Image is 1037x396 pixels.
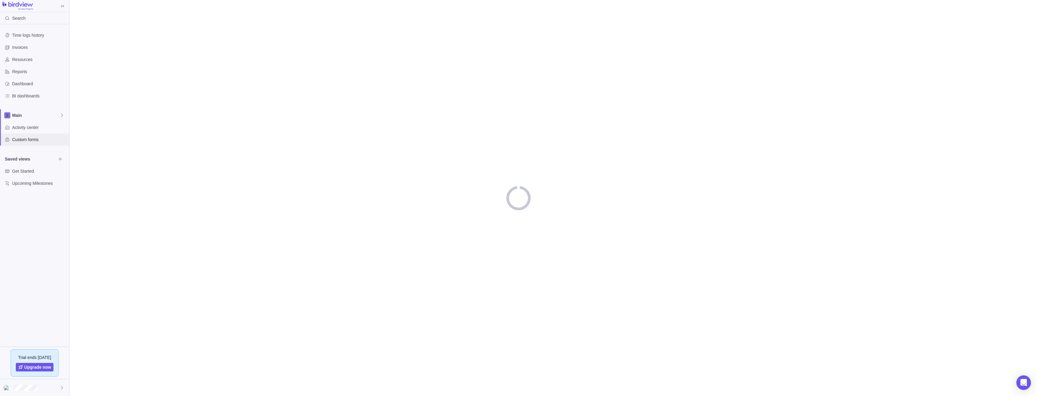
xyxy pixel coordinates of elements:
[506,186,531,210] div: loading
[2,2,33,10] img: logo
[16,363,54,371] a: Upgrade now
[12,137,67,143] span: Custom forms
[24,364,51,370] span: Upgrade now
[4,385,11,390] img: Show
[5,156,56,162] span: Saved views
[12,56,67,63] span: Resources
[12,69,67,75] span: Reports
[12,124,67,130] span: Activity center
[12,44,67,50] span: Invoices
[12,15,26,21] span: Search
[12,180,67,186] span: Upcoming Milestones
[4,384,11,391] div: Max Bogatec
[12,93,67,99] span: BI dashboards
[12,112,60,118] span: Main
[12,81,67,87] span: Dashboard
[1016,375,1031,390] div: Open Intercom Messenger
[12,32,67,38] span: Time logs history
[56,155,64,163] span: Browse views
[12,168,67,174] span: Get Started
[18,354,51,360] span: Trial ends [DATE]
